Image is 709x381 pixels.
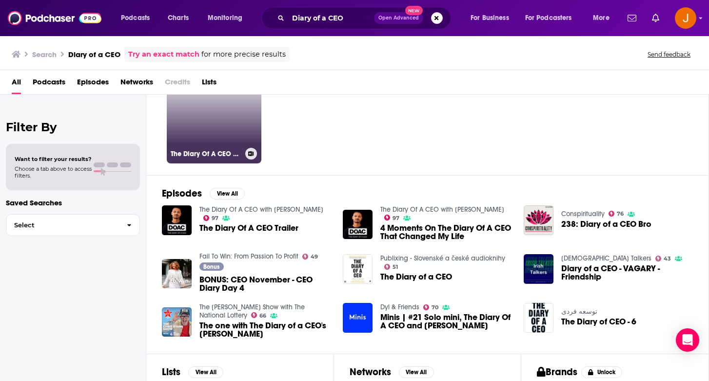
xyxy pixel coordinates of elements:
[343,254,373,284] img: The Diary of a CEO
[384,264,398,270] a: 51
[393,265,398,269] span: 51
[519,10,586,26] button: open menu
[471,11,509,25] span: For Business
[15,156,92,162] span: Want to filter your results?
[162,187,202,200] h2: Episodes
[6,120,140,134] h2: Filter By
[251,312,267,318] a: 66
[210,188,245,200] button: View All
[524,303,553,333] img: The Diary of CEO - 6
[561,318,636,326] a: The Diary of CEO - 6
[524,254,553,284] img: Diary of a CEO - VAGARY - Friendship
[203,264,219,270] span: Bonus
[162,366,180,378] h2: Lists
[168,11,189,25] span: Charts
[162,259,192,289] a: BONUS: CEO November - CEO Diary Day 4
[199,205,323,214] a: The Diary Of A CEO with Steven Bartlett
[399,366,434,378] button: View All
[199,276,331,292] a: BONUS: CEO November - CEO Diary Day 4
[161,10,195,26] a: Charts
[271,7,460,29] div: Search podcasts, credits, & more...
[32,50,57,59] h3: Search
[343,303,373,333] a: Minis | #21 Solo mini, The Diary Of A CEO and Elon Musk
[537,366,577,378] h2: Brands
[432,305,438,310] span: 70
[624,10,640,26] a: Show notifications dropdown
[6,198,140,207] p: Saved Searches
[162,187,245,200] a: EpisodesView All
[593,11,610,25] span: More
[675,7,696,29] span: Logged in as justine87181
[288,10,374,26] input: Search podcasts, credits, & more...
[208,11,242,25] span: Monitoring
[199,224,298,232] a: The Diary Of A CEO Trailer
[199,303,305,320] a: The Chris Evans Show with The National Lottery
[167,69,261,163] a: 97The Diary Of A CEO with [PERSON_NAME]
[199,321,331,338] span: The one with The Diary of a CEO's [PERSON_NAME]
[374,12,423,24] button: Open AdvancedNew
[12,74,21,94] a: All
[203,215,219,221] a: 97
[586,10,622,26] button: open menu
[655,256,671,261] a: 43
[202,74,217,94] a: Lists
[343,210,373,240] img: 4 Moments On The Diary Of A CEO That Changed My Life
[114,10,162,26] button: open menu
[350,366,434,378] a: NetworksView All
[162,307,192,337] img: The one with The Diary of a CEO's Steven Bartlett
[561,264,693,281] span: Diary of a CEO - VAGARY - Friendship
[188,366,223,378] button: View All
[561,220,651,228] a: 238: Diary of a CEO Bro
[561,307,597,316] a: توسعه فردی
[162,205,192,235] img: The Diary Of A CEO Trailer
[302,254,318,260] a: 49
[380,303,419,311] a: Dyl & Friends
[464,10,521,26] button: open menu
[645,50,693,59] button: Send feedback
[199,321,331,338] a: The one with The Diary of a CEO's Steven Bartlett
[259,314,266,318] span: 66
[525,11,572,25] span: For Podcasters
[380,224,512,241] a: 4 Moments On The Diary Of A CEO That Changed My Life
[350,366,391,378] h2: Networks
[199,252,298,261] a: Fail To Win: From Passion To Profit
[462,69,556,163] a: 5
[423,304,439,310] a: 70
[363,69,458,163] a: 42
[648,10,663,26] a: Show notifications dropdown
[664,257,671,261] span: 43
[380,273,452,281] a: The Diary of a CEO
[171,150,241,158] h3: The Diary Of A CEO with [PERSON_NAME]
[8,9,101,27] img: Podchaser - Follow, Share and Rate Podcasts
[676,328,699,352] div: Open Intercom Messenger
[162,366,223,378] a: ListsView All
[6,222,119,228] span: Select
[165,74,190,94] span: Credits
[77,74,109,94] a: Episodes
[380,205,504,214] a: The Diary Of A CEO with Steven Bartlett
[311,255,318,259] span: 49
[33,74,65,94] span: Podcasts
[15,165,92,179] span: Choose a tab above to access filters.
[128,49,199,60] a: Try an exact match
[609,211,624,217] a: 76
[201,49,286,60] span: for more precise results
[561,254,651,262] a: Irish Talkers
[675,7,696,29] img: User Profile
[120,74,153,94] a: Networks
[561,210,605,218] a: Conspirituality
